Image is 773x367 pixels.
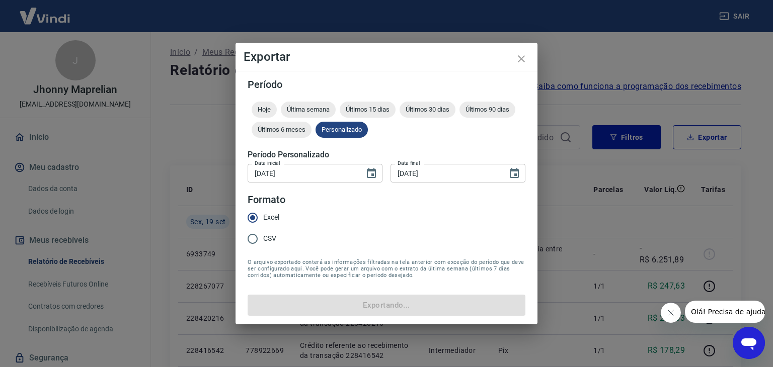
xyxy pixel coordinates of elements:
[398,159,420,167] label: Data final
[340,102,396,118] div: Últimos 15 dias
[661,303,681,323] iframe: Fechar mensagem
[281,102,336,118] div: Última semana
[248,259,525,279] span: O arquivo exportado conterá as informações filtradas na tela anterior com exceção do período que ...
[733,327,765,359] iframe: Botão para abrir a janela de mensagens
[252,102,277,118] div: Hoje
[685,301,765,323] iframe: Mensagem da empresa
[316,122,368,138] div: Personalizado
[252,126,312,133] span: Últimos 6 meses
[340,106,396,113] span: Últimos 15 dias
[248,193,285,207] legend: Formato
[400,102,455,118] div: Últimos 30 dias
[263,233,276,244] span: CSV
[459,102,515,118] div: Últimos 90 dias
[504,163,524,183] button: Choose date, selected date is 19 de set de 2025
[316,126,368,133] span: Personalizado
[509,47,533,71] button: close
[252,106,277,113] span: Hoje
[248,79,525,89] h5: Período
[244,51,529,63] h4: Exportar
[391,164,500,182] input: DD/MM/YYYY
[6,7,85,15] span: Olá! Precisa de ajuda?
[400,106,455,113] span: Últimos 30 dias
[252,122,312,138] div: Últimos 6 meses
[263,212,279,223] span: Excel
[281,106,336,113] span: Última semana
[248,164,357,182] input: DD/MM/YYYY
[459,106,515,113] span: Últimos 90 dias
[255,159,280,167] label: Data inicial
[361,163,381,183] button: Choose date, selected date is 2 de set de 2025
[248,150,525,160] h5: Período Personalizado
